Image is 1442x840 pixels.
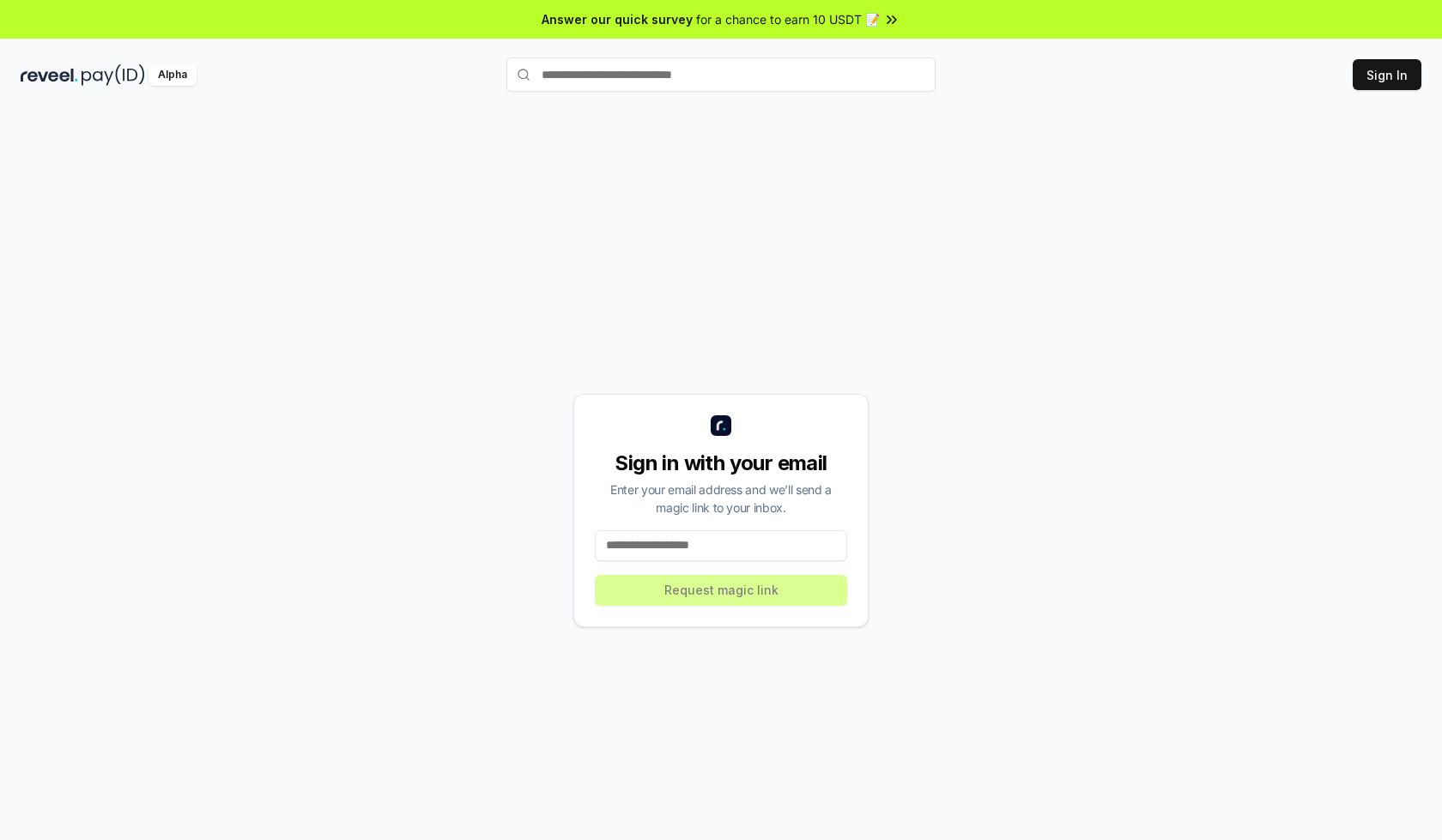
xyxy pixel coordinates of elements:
[711,415,731,436] img: logo_small
[82,64,145,86] img: pay_id
[148,64,197,86] div: Alpha
[595,480,847,517] div: Enter your email address and we’ll send a magic link to your inbox.
[1353,59,1421,90] button: Sign In
[696,10,880,28] span: for a chance to earn 10 USDT 📝
[542,10,693,28] span: Answer our quick survey
[595,450,847,477] div: Sign in with your email
[21,64,78,86] img: reveel_dark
